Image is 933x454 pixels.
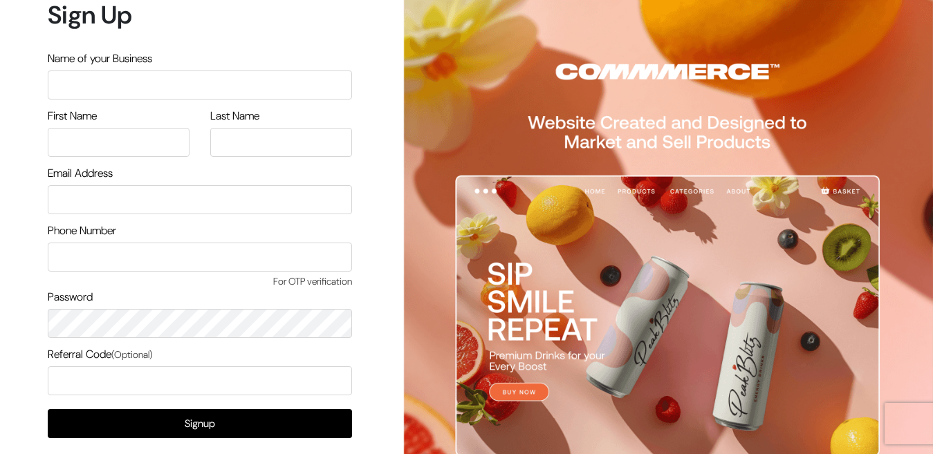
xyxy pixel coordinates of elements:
[48,108,97,124] label: First Name
[48,346,153,363] label: Referral Code
[48,50,152,67] label: Name of your Business
[111,348,153,361] span: (Optional)
[48,223,116,239] label: Phone Number
[48,289,93,305] label: Password
[48,274,352,289] span: For OTP verification
[48,165,113,182] label: Email Address
[48,409,352,438] button: Signup
[210,108,259,124] label: Last Name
